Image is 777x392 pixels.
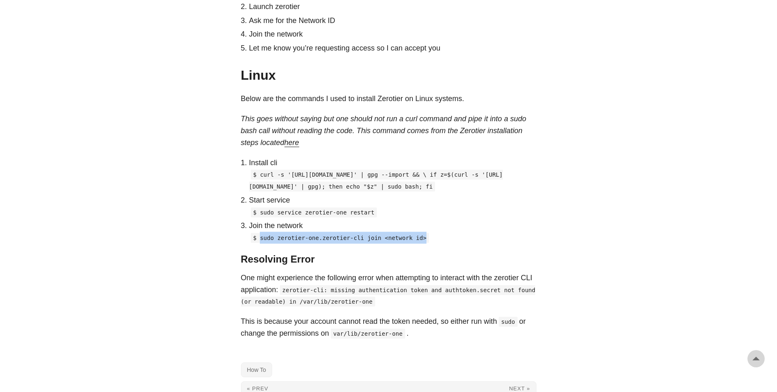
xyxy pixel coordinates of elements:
[284,138,299,147] a: here
[241,254,536,265] h3: Resolving Error
[241,272,536,307] p: One might experience the following error when attempting to interact with the zerotier CLI applic...
[249,194,536,206] p: Start service
[249,1,536,13] li: Launch zerotier
[241,362,272,377] a: How To
[247,385,268,392] span: « Prev
[249,28,536,40] li: Join the network
[251,233,429,243] code: $ sudo zerotier-one.zerotier-cli join <network id>
[499,317,518,327] code: sudo
[249,42,536,54] li: Let me know you’re requesting access so I can accept you
[251,208,377,217] code: $ sudo service zerotier-one restart
[241,93,536,105] p: Below are the commands I used to install Zerotier on Linux systems.
[509,385,530,392] span: Next »
[249,220,536,232] p: Join the network
[241,67,536,83] h2: Linux
[249,170,503,191] code: $ curl -s '[URL][DOMAIN_NAME]' | gpg --import && \ if z=$(curl -s '[URL][DOMAIN_NAME]' | gpg); th...
[331,329,405,339] code: var/lib/zerotier-one
[241,115,526,147] em: This goes without saying but one should not run a curl command and pipe it into a sudo bash call ...
[249,157,536,169] p: Install cli
[747,350,765,367] a: go to top
[249,15,536,27] li: Ask me for the Network ID
[241,285,536,307] code: zerotier-cli: missing authentication token and authtoken.secret not found (or readable) in /var/l...
[241,316,536,339] p: This is because your account cannot read the token needed, so either run with or change the permi...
